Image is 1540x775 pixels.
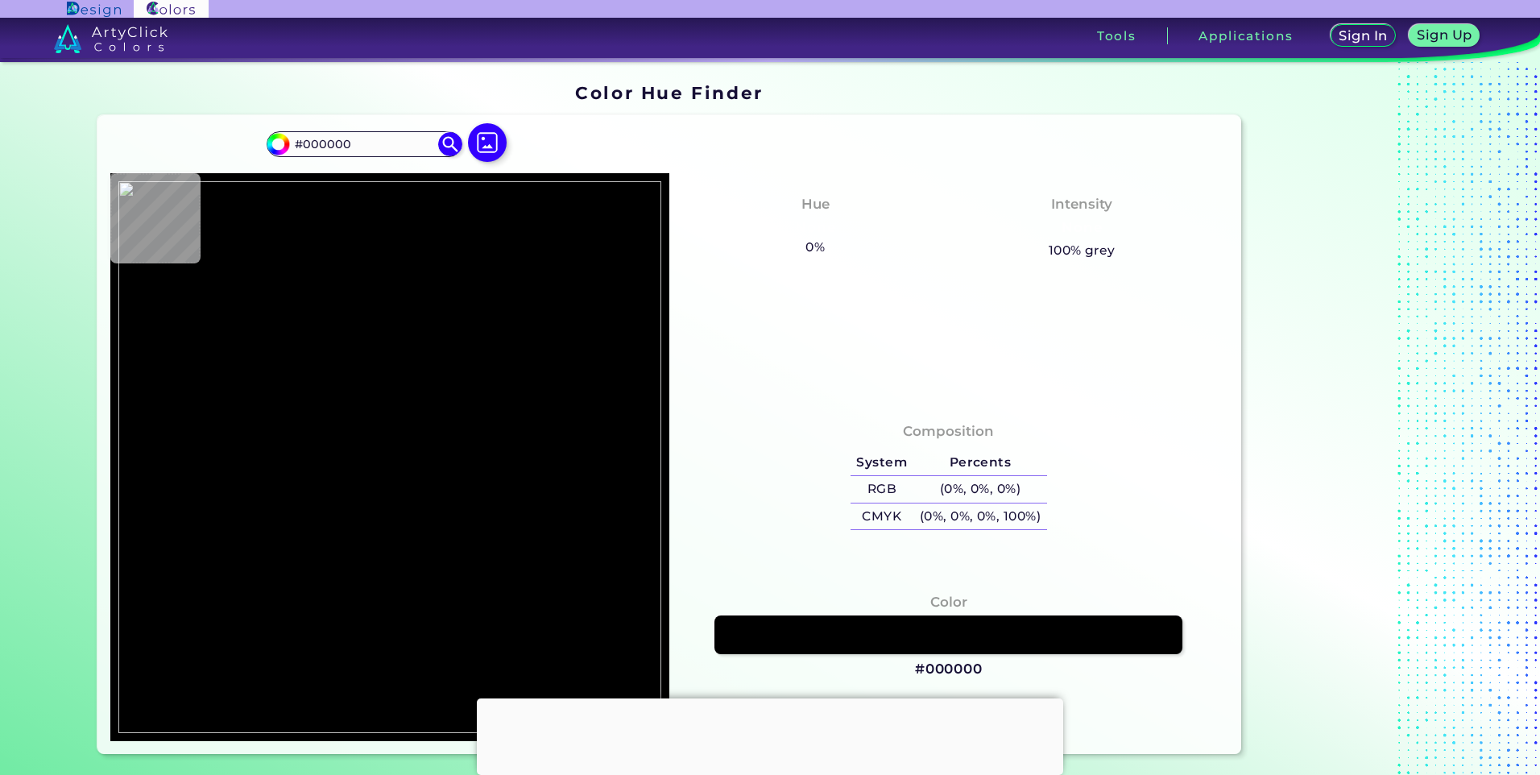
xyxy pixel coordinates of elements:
[851,476,913,503] h5: RGB
[1413,26,1476,46] a: Sign Up
[789,218,842,238] h3: None
[477,698,1063,771] iframe: Advertisement
[930,591,967,614] h4: Color
[1051,193,1112,216] h4: Intensity
[575,81,763,105] h1: Color Hue Finder
[1049,240,1116,261] h5: 100% grey
[801,193,830,216] h4: Hue
[913,476,1047,503] h5: (0%, 0%, 0%)
[54,24,168,53] img: logo_artyclick_colors_white.svg
[1334,26,1393,46] a: Sign In
[1419,29,1469,41] h5: Sign Up
[468,123,507,162] img: icon picture
[913,450,1047,476] h5: Percents
[913,504,1047,530] h5: (0%, 0%, 0%, 100%)
[438,132,462,156] img: icon search
[1198,30,1293,42] h3: Applications
[851,504,913,530] h5: CMYK
[851,450,913,476] h5: System
[1055,218,1109,238] h3: None
[289,133,439,155] input: type color..
[1097,30,1136,42] h3: Tools
[1248,77,1449,749] iframe: Advertisement
[1341,30,1385,42] h5: Sign In
[915,660,983,679] h3: #000000
[800,237,831,258] h5: 0%
[903,420,994,443] h4: Composition
[118,181,661,733] img: 022d5965-14c3-428a-b9c3-fd1315f7e99c
[67,2,121,17] img: ArtyClick Design logo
